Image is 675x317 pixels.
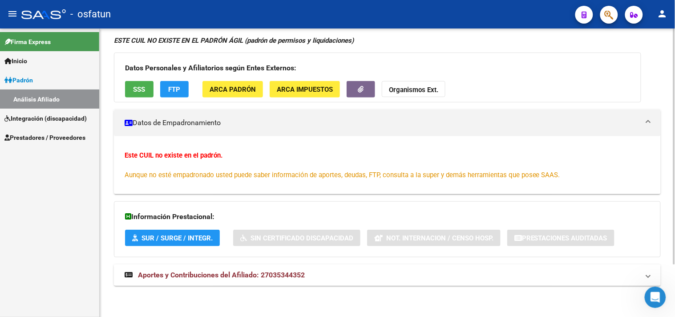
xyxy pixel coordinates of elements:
[4,56,27,66] span: Inicio
[645,287,666,308] iframe: Intercom live chat
[125,230,220,246] button: SUR / SURGE / INTEGR.
[141,234,213,242] span: SUR / SURGE / INTEGR.
[125,211,650,223] h3: Información Prestacional:
[277,85,333,93] span: ARCA Impuestos
[522,234,607,242] span: Prestaciones Auditadas
[4,75,33,85] span: Padrón
[114,110,661,136] mat-expansion-panel-header: Datos de Empadronamiento
[114,37,354,45] strong: ESTE CUIL NO EXISTE EN EL PADRÓN ÁGIL (padrón de permisos y liquidaciones)
[125,118,639,128] mat-panel-title: Datos de Empadronamiento
[7,8,18,19] mat-icon: menu
[202,81,263,98] button: ARCA Padrón
[125,62,630,74] h3: Datos Personales y Afiliatorios según Entes Externos:
[210,85,256,93] span: ARCA Padrón
[70,4,111,24] span: - osfatun
[133,85,146,93] span: SSS
[657,8,668,19] mat-icon: person
[160,81,189,98] button: FTP
[125,81,154,98] button: SSS
[4,133,85,142] span: Prestadores / Proveedores
[367,230,501,246] button: Not. Internacion / Censo Hosp.
[4,37,51,47] span: Firma Express
[125,151,222,159] strong: Este CUIL no existe en el padrón.
[233,230,360,246] button: Sin Certificado Discapacidad
[386,234,493,242] span: Not. Internacion / Censo Hosp.
[4,114,87,123] span: Integración (discapacidad)
[114,264,661,286] mat-expansion-panel-header: Aportes y Contribuciones del Afiliado: 27035344352
[125,171,560,179] span: Aunque no esté empadronado usted puede saber información de aportes, deudas, FTP, consulta a la s...
[507,230,614,246] button: Prestaciones Auditadas
[270,81,340,98] button: ARCA Impuestos
[169,85,181,93] span: FTP
[114,136,661,194] div: Datos de Empadronamiento
[251,234,353,242] span: Sin Certificado Discapacidad
[382,81,445,98] button: Organismos Ext.
[389,86,438,94] strong: Organismos Ext.
[138,271,305,279] span: Aportes y Contribuciones del Afiliado: 27035344352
